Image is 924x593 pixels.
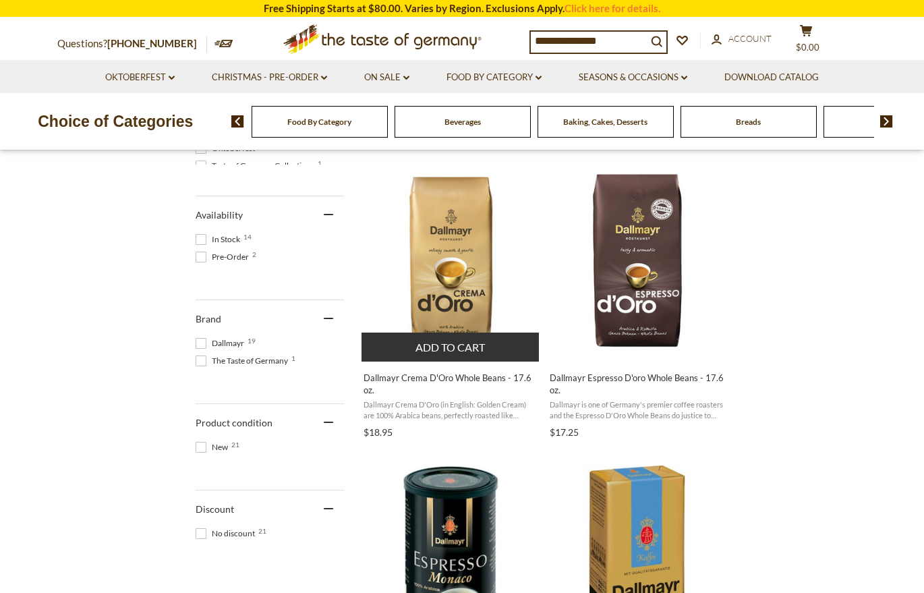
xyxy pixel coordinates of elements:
[565,2,660,14] a: Click here for details.
[364,70,409,85] a: On Sale
[252,251,256,258] span: 2
[107,37,197,49] a: [PHONE_NUMBER]
[196,337,248,349] span: Dallmayr
[550,372,724,396] span: Dallmayr Espresso D'oro Whole Beans - 17.6 oz.
[318,160,322,167] span: 1
[291,355,295,362] span: 1
[362,159,540,443] a: Dallmayr Crema D'Oro Whole Beans - 17.6 oz.
[444,117,481,127] a: Beverages
[548,159,726,443] a: Dallmayr Espresso D'oro Whole Beans - 17.6 oz.
[196,233,244,246] span: In Stock
[231,441,239,448] span: 21
[550,426,579,438] span: $17.25
[196,417,272,428] span: Product condition
[196,313,221,324] span: Brand
[724,70,819,85] a: Download Catalog
[786,24,826,58] button: $0.00
[364,372,538,396] span: Dallmayr Crema D'Oro Whole Beans - 17.6 oz.
[196,355,292,367] span: The Taste of Germany
[364,399,538,420] span: Dallmayr Crema D'Oro (in English: Golden Cream) are 100% Arabica beans, perfectly roasted like es...
[105,70,175,85] a: Oktoberfest
[550,399,724,420] span: Dallmayr is one of Germany's premier coffee roasters and the Espresso D'Oro Whole Beans do justic...
[548,171,726,350] img: Dallmayr Espresso D'oro Whole Beans - 17.6 oz.
[196,251,253,263] span: Pre-Order
[362,333,539,362] button: Add to cart
[258,528,266,534] span: 21
[196,528,259,540] span: No discount
[212,70,327,85] a: Christmas - PRE-ORDER
[287,117,351,127] a: Food By Category
[796,42,819,53] span: $0.00
[196,503,234,515] span: Discount
[728,33,772,44] span: Account
[446,70,542,85] a: Food By Category
[362,171,540,350] img: Dallmayr Crema D'Oro Whole Beans - 17.6 oz.
[712,32,772,47] a: Account
[579,70,687,85] a: Seasons & Occasions
[196,209,243,221] span: Availability
[57,35,207,53] p: Questions?
[736,117,761,127] a: Breads
[563,117,647,127] a: Baking, Cakes, Desserts
[248,337,256,344] span: 19
[231,115,244,128] img: previous arrow
[243,233,252,240] span: 14
[196,441,232,453] span: New
[880,115,893,128] img: next arrow
[364,426,393,438] span: $18.95
[196,160,318,172] span: Taste of Germany Collections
